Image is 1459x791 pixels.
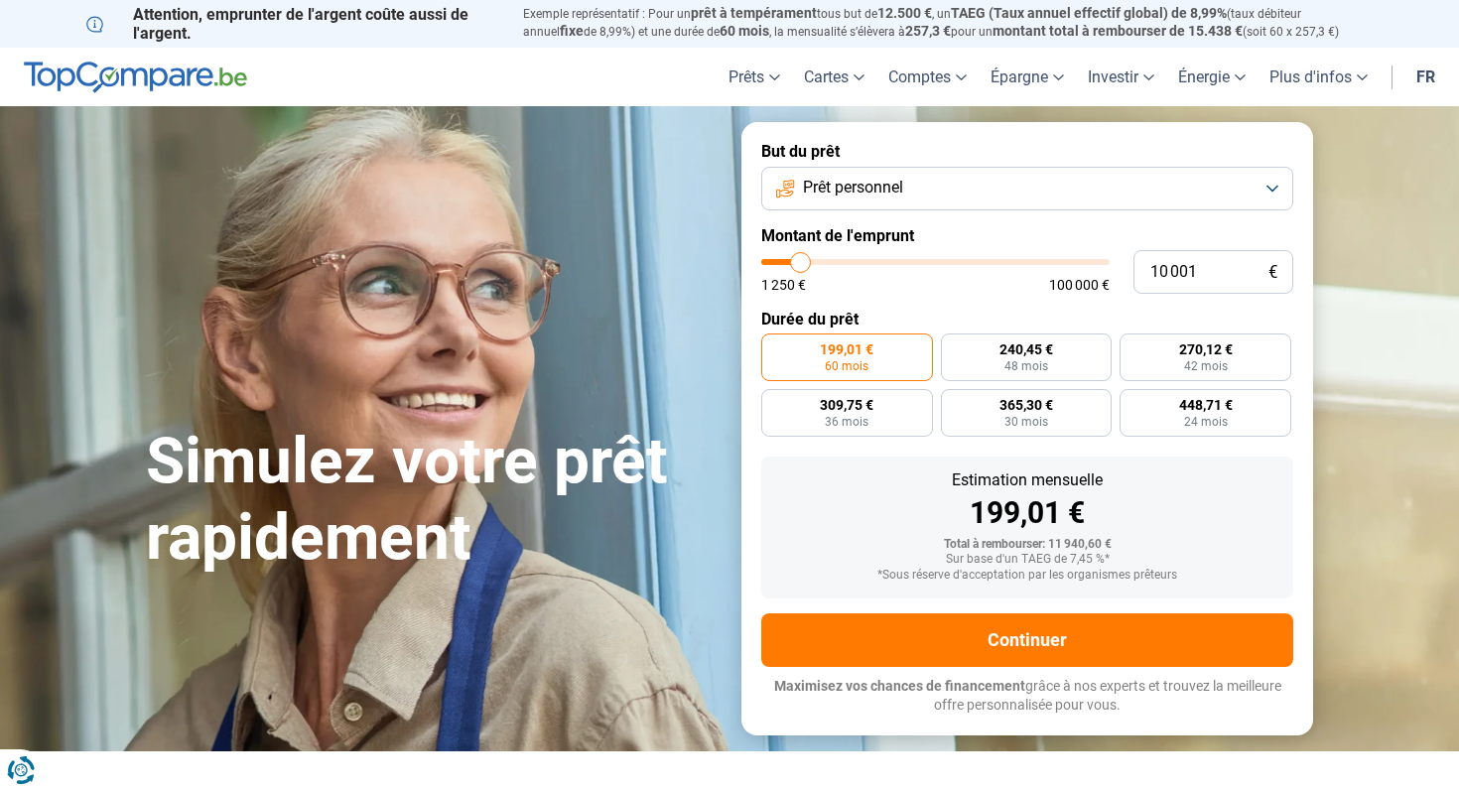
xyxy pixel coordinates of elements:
span: 60 mois [720,23,769,39]
span: 48 mois [1004,360,1048,372]
label: Durée du prêt [761,310,1293,329]
a: Épargne [979,48,1076,106]
span: 100 000 € [1049,278,1110,292]
a: fr [1404,48,1447,106]
p: Exemple représentatif : Pour un tous but de , un (taux débiteur annuel de 8,99%) et une durée de ... [523,5,1373,41]
label: But du prêt [761,142,1293,161]
a: Énergie [1166,48,1258,106]
span: montant total à rembourser de 15.438 € [993,23,1243,39]
button: Prêt personnel [761,167,1293,210]
button: Continuer [761,613,1293,667]
p: Attention, emprunter de l'argent coûte aussi de l'argent. [86,5,499,43]
span: fixe [560,23,584,39]
span: Maximisez vos chances de financement [774,678,1025,694]
span: 1 250 € [761,278,806,292]
a: Plus d'infos [1258,48,1380,106]
div: Sur base d'un TAEG de 7,45 %* [777,553,1277,567]
img: TopCompare [24,62,247,93]
span: Prêt personnel [803,177,903,198]
span: 30 mois [1004,416,1048,428]
a: Comptes [876,48,979,106]
p: grâce à nos experts et trouvez la meilleure offre personnalisée pour vous. [761,677,1293,716]
span: 365,30 € [999,398,1053,412]
span: 60 mois [825,360,868,372]
span: 12.500 € [877,5,932,21]
div: Total à rembourser: 11 940,60 € [777,538,1277,552]
h1: Simulez votre prêt rapidement [146,424,718,577]
span: prêt à tempérament [691,5,817,21]
span: 36 mois [825,416,868,428]
a: Prêts [717,48,792,106]
span: 24 mois [1184,416,1228,428]
div: Estimation mensuelle [777,472,1277,488]
span: 257,3 € [905,23,951,39]
span: 42 mois [1184,360,1228,372]
div: *Sous réserve d'acceptation par les organismes prêteurs [777,569,1277,583]
div: 199,01 € [777,498,1277,528]
span: 199,01 € [820,342,873,356]
label: Montant de l'emprunt [761,226,1293,245]
span: 240,45 € [999,342,1053,356]
span: TAEG (Taux annuel effectif global) de 8,99% [951,5,1227,21]
span: 448,71 € [1179,398,1233,412]
span: 270,12 € [1179,342,1233,356]
a: Cartes [792,48,876,106]
span: 309,75 € [820,398,873,412]
a: Investir [1076,48,1166,106]
span: € [1268,264,1277,281]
